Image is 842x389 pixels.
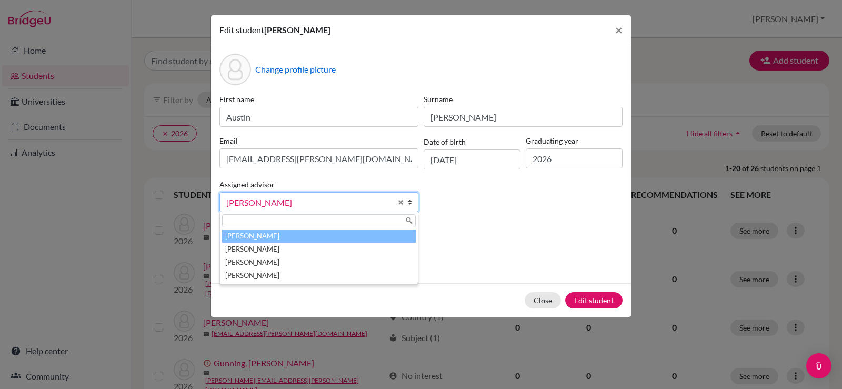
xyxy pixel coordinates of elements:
span: × [615,22,623,37]
label: Graduating year [526,135,623,146]
li: [PERSON_NAME] [222,269,416,282]
label: First name [219,94,418,105]
button: Close [525,292,561,308]
span: [PERSON_NAME] [264,25,330,35]
div: Profile picture [219,54,251,85]
label: Email [219,135,418,146]
li: [PERSON_NAME] [222,243,416,256]
label: Surname [424,94,623,105]
button: Edit student [565,292,623,308]
span: [PERSON_NAME] [226,196,392,210]
li: [PERSON_NAME] [222,230,416,243]
label: Assigned advisor [219,179,275,190]
input: dd/mm/yyyy [424,149,520,169]
button: Close [607,15,631,45]
label: Date of birth [424,136,466,147]
div: Open Intercom Messenger [806,353,831,378]
p: Parents [219,229,623,242]
span: Edit student [219,25,264,35]
li: [PERSON_NAME] [222,256,416,269]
